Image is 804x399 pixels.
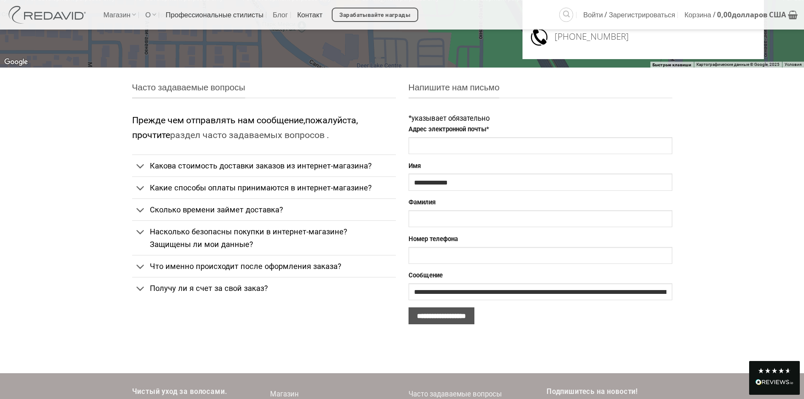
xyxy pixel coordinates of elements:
div: Прочитать все отзывы [749,361,800,395]
font: Имя [409,162,421,170]
font: Войти / Зарегистрироваться [583,10,675,19]
font: Что именно происходит после оформления заказа? [150,262,341,271]
a: Переключать Какова стоимость доставки заказов из интернет-магазина? [132,155,396,176]
font: Быстрые клавиши [652,62,692,67]
font: Часто задаваемые вопросы [409,390,502,398]
font: Номер телефона [409,235,458,243]
font: [PHONE_NUMBER] [555,30,629,42]
img: Google [2,57,30,68]
font: долларов США [732,10,786,19]
a: Переключать Сколько времени займет доставка? [132,198,396,220]
font: Прежде чем отправлять нам сообщение, [132,115,305,125]
font: Фамилия [409,198,436,206]
font: Профессиональные стилисты [165,10,263,19]
a: Переключать Получу ли я счет за свой заказ? [132,277,396,299]
font: Магазин [270,390,299,398]
img: REVIEWS.io [755,379,793,385]
div: 4,8 звезды [758,367,791,374]
a: Открыть эту область в Google Картах (в новом окне) [2,57,30,68]
button: Переключать [132,258,149,276]
font: Сколько времени займет доставка? [150,205,283,214]
a: Переключать Что именно происходит после оформления заказа? [132,255,396,277]
font: Корзина / [685,10,715,19]
font: Часто задаваемые вопросы [132,81,245,93]
font: Напишите нам письмо [409,81,500,93]
font: указывает обязательно [411,114,490,122]
img: Продукция для салонов REDAVID | США [6,6,91,24]
font: Зарабатывайте награды [339,11,410,18]
button: Переключать [132,280,149,298]
button: Переключать [132,223,149,242]
font: Какова стоимость доставки заказов из интернет-магазина? [150,161,372,170]
font: Какие способы оплаты принимаются в интернет-магазине? [150,183,372,192]
font: О [145,10,151,19]
font: Условия [785,62,801,67]
a: Поиск [559,8,573,22]
font: Подпишитесь на новости! [547,388,638,396]
a: Условия (ссылка откроется в новой вкладке) [785,62,801,67]
button: Быстрые клавиши [652,62,692,68]
font: Насколько безопасны покупки в интернет-магазине? Защищены ли мои данные? [150,227,347,248]
button: Переключать [132,201,149,220]
font: Сообщение [409,271,443,279]
a: раздел часто задаваемых вопросов . [170,130,329,140]
font: Контакт [297,10,322,19]
font: Магазин [103,10,130,19]
a: Зарабатывайте награды [332,8,418,22]
div: Прочитать все отзывы [755,377,793,388]
a: Переключать Насколько безопасны покупки в интернет-магазине? Защищены ли мои данные? [132,220,396,255]
font: Получу ли я счет за свой заказ? [150,284,268,293]
font: Картографические данные © Google, 2025 [696,62,780,67]
font: Адрес электронной почты [409,125,486,133]
font: Блог [273,10,288,19]
button: Переключать [132,179,149,198]
a: Переключать Какие способы оплаты принимаются в интернет-магазине? [132,176,396,198]
font: 0,00 [717,10,732,19]
button: Переключать [132,157,149,176]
